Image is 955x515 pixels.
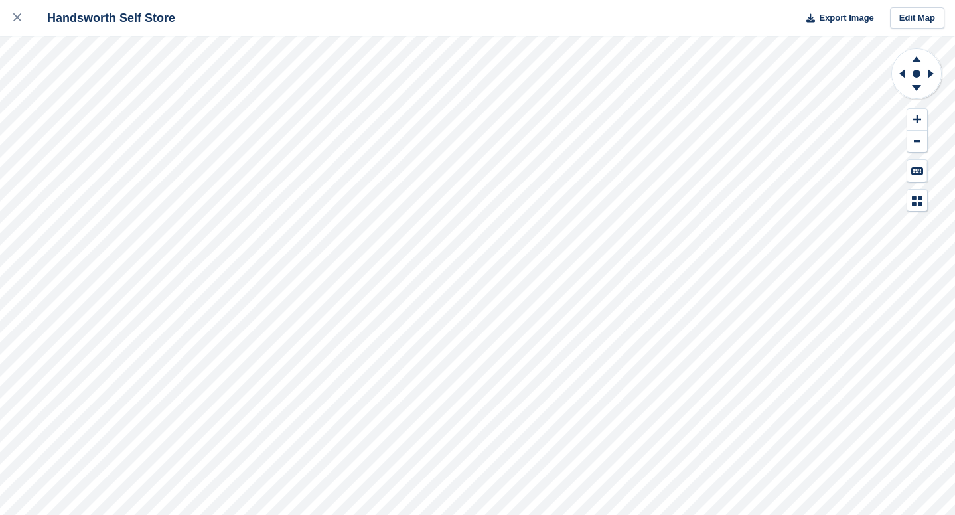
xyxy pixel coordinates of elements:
[907,131,927,153] button: Zoom Out
[798,7,874,29] button: Export Image
[819,11,873,25] span: Export Image
[35,10,175,26] div: Handsworth Self Store
[907,190,927,212] button: Map Legend
[907,160,927,182] button: Keyboard Shortcuts
[907,109,927,131] button: Zoom In
[890,7,944,29] a: Edit Map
